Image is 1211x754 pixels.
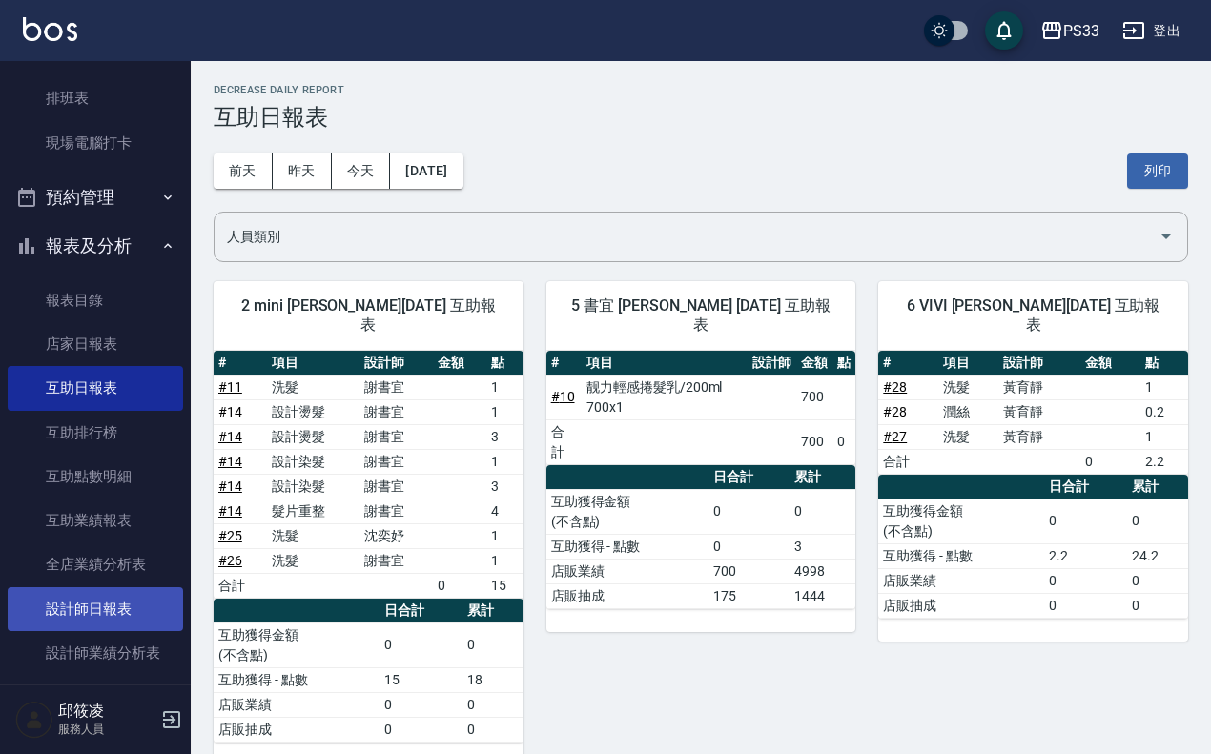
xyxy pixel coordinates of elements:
table: a dense table [546,351,856,465]
button: Open [1151,221,1181,252]
td: 合計 [878,449,938,474]
table: a dense table [214,599,523,743]
td: 0 [1044,593,1127,618]
td: 0 [433,573,486,598]
th: 點 [832,351,855,376]
td: 店販業績 [546,559,708,583]
th: 金額 [1080,351,1140,376]
th: 累計 [462,599,523,623]
td: 髮片重整 [267,499,359,523]
td: 1 [486,375,523,399]
td: 潤絲 [938,399,998,424]
h5: 邱筱凌 [58,702,155,721]
td: 互助獲得金額 (不含點) [546,489,708,534]
th: # [214,351,267,376]
button: 預約管理 [8,173,183,222]
td: 0 [380,717,462,742]
button: 今天 [332,153,391,189]
button: 列印 [1127,153,1188,189]
span: 2 mini [PERSON_NAME][DATE] 互助報表 [236,296,501,335]
td: 洗髮 [938,424,998,449]
a: 互助業績報表 [8,499,183,542]
th: 累計 [1127,475,1188,499]
td: 洗髮 [938,375,998,399]
a: 店家日報表 [8,322,183,366]
th: 日合計 [1044,475,1127,499]
td: 0 [1127,593,1188,618]
td: 店販抽成 [878,593,1044,618]
td: 1 [486,449,523,474]
td: 4998 [790,559,855,583]
td: 店販業績 [214,692,380,717]
a: 現場電腦打卡 [8,121,183,165]
td: 1 [486,523,523,548]
td: 175 [708,583,790,608]
td: 0 [1127,499,1188,543]
td: 謝書宜 [359,375,433,399]
td: 4 [486,499,523,523]
td: 合計 [546,419,582,464]
table: a dense table [878,475,1188,619]
td: 18 [462,667,523,692]
td: 700 [796,419,832,464]
a: #11 [218,379,242,395]
td: 謝書宜 [359,474,433,499]
td: 靓力輕感捲髮乳/200ml 700x1 [582,375,748,419]
td: 0 [1044,499,1127,543]
td: 互助獲得金額 (不含點) [214,622,380,667]
td: 1444 [790,583,855,608]
a: 互助點數明細 [8,455,183,499]
span: 6 VIVI [PERSON_NAME][DATE] 互助報表 [901,296,1165,335]
td: 謝書宜 [359,449,433,474]
span: 5 書宜 [PERSON_NAME] [DATE] 互助報表 [569,296,833,335]
td: 2.2 [1140,449,1188,474]
button: 前天 [214,153,273,189]
td: 1 [1140,424,1188,449]
a: 互助排行榜 [8,411,183,455]
td: 1 [1140,375,1188,399]
a: 設計師日報表 [8,587,183,631]
td: 2.2 [1044,543,1127,568]
button: 報表及分析 [8,221,183,271]
a: #27 [883,429,907,444]
td: 1 [486,399,523,424]
th: # [546,351,582,376]
a: #14 [218,503,242,519]
td: 0 [708,489,790,534]
table: a dense table [546,465,856,609]
h3: 互助日報表 [214,104,1188,131]
td: 0 [462,717,523,742]
td: 0 [462,692,523,717]
a: 設計師業績分析表 [8,631,183,675]
td: 0 [462,622,523,667]
table: a dense table [214,351,523,599]
td: 24.2 [1127,543,1188,568]
td: 0 [1127,568,1188,593]
h2: Decrease Daily Report [214,84,1188,96]
td: 黃育靜 [998,424,1080,449]
th: 日合計 [380,599,462,623]
td: 洗髮 [267,523,359,548]
button: 登出 [1115,13,1188,49]
td: 黃育靜 [998,375,1080,399]
td: 設計燙髮 [267,399,359,424]
th: 累計 [790,465,855,490]
td: 店販抽成 [214,717,380,742]
th: 設計師 [359,351,433,376]
a: 排班表 [8,76,183,120]
button: 昨天 [273,153,332,189]
td: 3 [486,424,523,449]
td: 3 [486,474,523,499]
td: 設計染髮 [267,449,359,474]
a: #14 [218,454,242,469]
button: PS33 [1033,11,1107,51]
td: 謝書宜 [359,548,433,573]
input: 人員名稱 [222,220,1151,254]
th: 項目 [267,351,359,376]
td: 謝書宜 [359,399,433,424]
th: 項目 [938,351,998,376]
td: 洗髮 [267,375,359,399]
th: 點 [1140,351,1188,376]
td: 沈奕妤 [359,523,433,548]
td: 0.2 [1140,399,1188,424]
